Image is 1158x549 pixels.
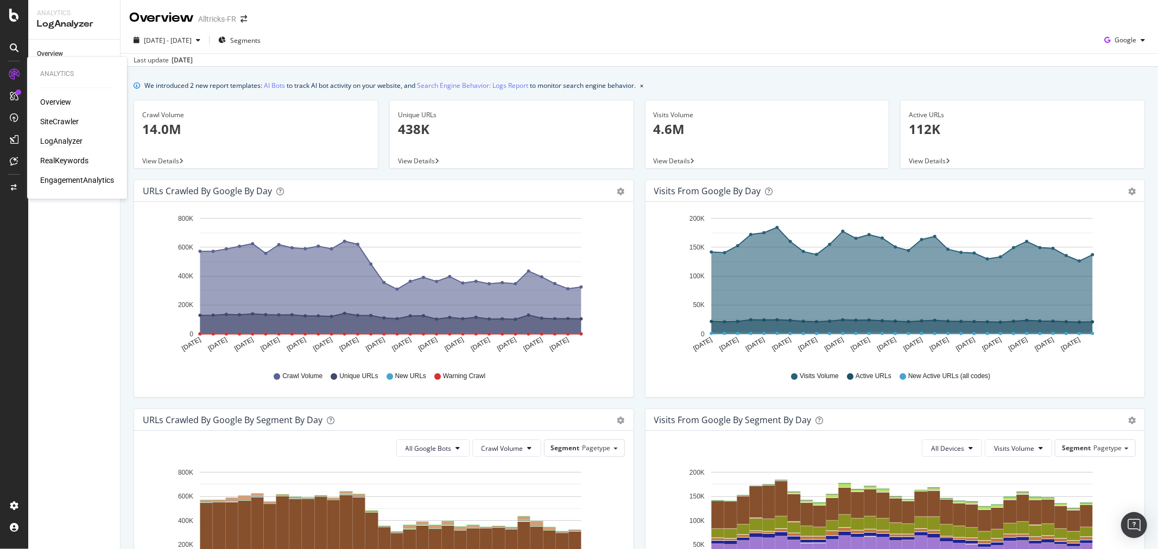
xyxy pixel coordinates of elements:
[482,444,523,453] span: Crawl Volume
[142,156,179,165] span: View Details
[282,372,322,381] span: Crawl Volume
[241,15,247,23] div: arrow-right-arrow-left
[260,336,281,353] text: [DATE]
[417,336,439,353] text: [DATE]
[142,110,370,120] div: Crawl Volume
[617,417,625,424] div: gear
[928,336,950,353] text: [DATE]
[909,120,1136,138] p: 112K
[693,302,704,309] text: 50K
[40,97,71,108] a: Overview
[856,372,891,381] span: Active URLs
[37,18,111,30] div: LogAnalyzer
[823,336,845,353] text: [DATE]
[417,80,528,91] a: Search Engine Behavior: Logs Report
[338,336,360,353] text: [DATE]
[1033,336,1055,353] text: [DATE]
[40,117,79,127] div: SiteCrawler
[689,244,704,251] text: 150K
[472,439,541,457] button: Crawl Volume
[398,120,625,138] p: 438K
[312,336,333,353] text: [DATE]
[985,439,1052,457] button: Visits Volume
[233,336,255,353] text: [DATE]
[1062,443,1091,452] span: Segment
[718,336,739,353] text: [DATE]
[178,469,193,476] text: 800K
[744,336,766,353] text: [DATE]
[142,120,370,138] p: 14.0M
[178,215,193,222] text: 800K
[230,36,261,45] span: Segments
[654,210,1131,361] svg: A chart.
[931,444,964,453] span: All Devices
[909,110,1136,120] div: Active URLs
[364,336,386,353] text: [DATE]
[551,443,580,452] span: Segment
[1121,512,1147,538] div: Open Intercom Messenger
[144,36,192,45] span: [DATE] - [DATE]
[198,14,236,24] div: Alltricks-FR
[40,175,114,186] a: EngagementAnalytics
[134,80,1145,91] div: info banner
[800,372,839,381] span: Visits Volume
[40,69,114,79] div: Analytics
[617,188,625,195] div: gear
[444,336,465,353] text: [DATE]
[129,31,205,49] button: [DATE] - [DATE]
[144,80,636,91] div: We introduced 2 new report templates: to track AI bot activity on your website, and to monitor se...
[37,48,112,60] a: Overview
[496,336,517,353] text: [DATE]
[689,272,704,280] text: 100K
[1060,336,1081,353] text: [DATE]
[922,439,982,457] button: All Devices
[654,120,881,138] p: 4.6M
[654,110,881,120] div: Visits Volume
[876,336,897,353] text: [DATE]
[1093,443,1122,452] span: Pagetype
[178,517,193,525] text: 400K
[207,336,229,353] text: [DATE]
[548,336,570,353] text: [DATE]
[470,336,491,353] text: [DATE]
[189,330,193,338] text: 0
[339,372,378,381] span: Unique URLs
[689,517,704,525] text: 100K
[902,336,923,353] text: [DATE]
[180,336,202,353] text: [DATE]
[40,156,88,167] a: RealKeywords
[37,9,111,18] div: Analytics
[395,372,426,381] span: New URLs
[398,156,435,165] span: View Details
[1128,188,1136,195] div: gear
[143,414,322,425] div: URLs Crawled by Google By Segment By Day
[134,55,193,65] div: Last update
[637,78,646,93] button: close banner
[954,336,976,353] text: [DATE]
[398,110,625,120] div: Unique URLs
[980,336,1002,353] text: [DATE]
[797,336,819,353] text: [DATE]
[391,336,413,353] text: [DATE]
[37,48,63,60] div: Overview
[143,210,620,361] svg: A chart.
[994,444,1034,453] span: Visits Volume
[654,414,812,425] div: Visits from Google By Segment By Day
[693,541,704,548] text: 50K
[692,336,713,353] text: [DATE]
[689,469,704,476] text: 200K
[129,9,194,27] div: Overview
[689,215,704,222] text: 200K
[654,186,761,196] div: Visits from Google by day
[40,136,83,147] a: LogAnalyzer
[849,336,871,353] text: [DATE]
[1115,35,1136,44] span: Google
[264,80,285,91] a: AI Bots
[1128,417,1136,424] div: gear
[178,302,193,309] text: 200K
[522,336,544,353] text: [DATE]
[770,336,792,353] text: [DATE]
